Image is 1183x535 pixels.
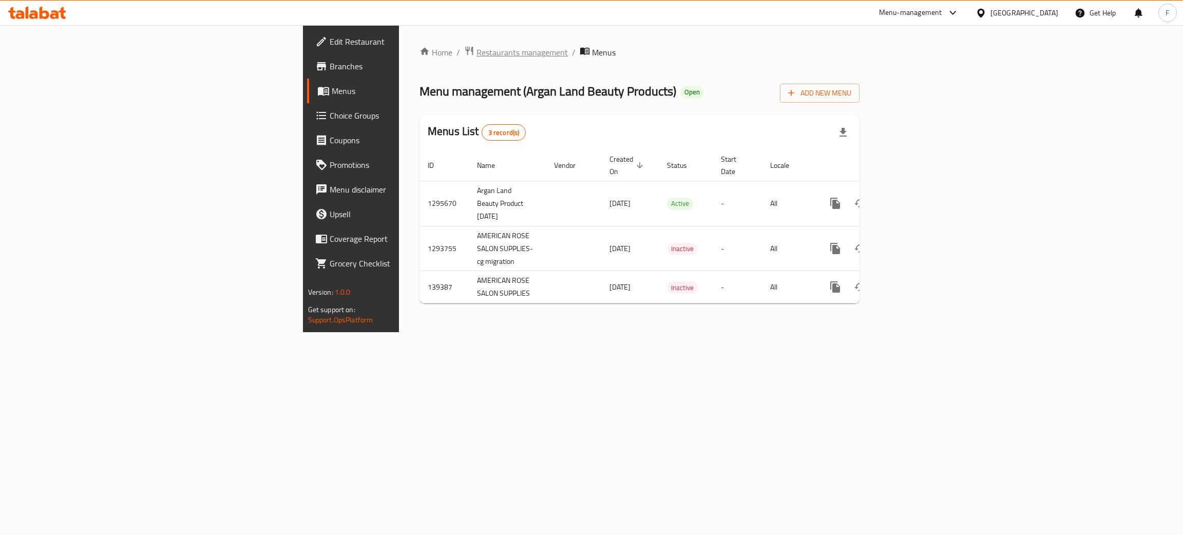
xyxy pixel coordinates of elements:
[762,271,815,303] td: All
[823,191,848,216] button: more
[831,120,855,145] div: Export file
[469,271,546,303] td: AMERICAN ROSE SALON SUPPLIES
[307,152,501,177] a: Promotions
[330,233,492,245] span: Coverage Report
[609,280,631,294] span: [DATE]
[592,46,616,59] span: Menus
[419,150,930,304] table: enhanced table
[667,159,700,171] span: Status
[721,153,750,178] span: Start Date
[667,243,698,255] span: Inactive
[780,84,860,103] button: Add New Menu
[477,159,508,171] span: Name
[572,46,576,59] li: /
[667,198,693,209] span: Active
[330,257,492,270] span: Grocery Checklist
[330,60,492,72] span: Branches
[770,159,803,171] span: Locale
[307,103,501,128] a: Choice Groups
[609,242,631,255] span: [DATE]
[667,198,693,210] div: Active
[330,159,492,171] span: Promotions
[428,124,526,141] h2: Menus List
[680,86,704,99] div: Open
[330,134,492,146] span: Coupons
[330,183,492,196] span: Menu disclaimer
[713,181,762,226] td: -
[469,181,546,226] td: Argan Land Beauty Product [DATE]
[335,285,351,299] span: 1.0.0
[330,35,492,48] span: Edit Restaurant
[307,251,501,276] a: Grocery Checklist
[667,281,698,294] div: Inactive
[848,191,872,216] button: Change Status
[680,88,704,97] span: Open
[308,303,355,316] span: Get support on:
[307,54,501,79] a: Branches
[307,226,501,251] a: Coverage Report
[554,159,589,171] span: Vendor
[476,46,568,59] span: Restaurants management
[464,46,568,59] a: Restaurants management
[762,226,815,271] td: All
[419,46,860,59] nav: breadcrumb
[713,271,762,303] td: -
[762,181,815,226] td: All
[990,7,1058,18] div: [GEOGRAPHIC_DATA]
[848,236,872,261] button: Change Status
[469,226,546,271] td: AMERICAN ROSE SALON SUPPLIES-cg migration
[307,202,501,226] a: Upsell
[308,313,373,327] a: Support.OpsPlatform
[609,153,646,178] span: Created On
[609,197,631,210] span: [DATE]
[419,80,676,103] span: Menu management ( Argan Land Beauty Products )
[330,208,492,220] span: Upsell
[879,7,942,19] div: Menu-management
[1166,7,1169,18] span: F
[308,285,333,299] span: Version:
[307,128,501,152] a: Coupons
[823,275,848,299] button: more
[307,177,501,202] a: Menu disclaimer
[307,79,501,103] a: Menus
[482,128,526,138] span: 3 record(s)
[815,150,930,181] th: Actions
[428,159,447,171] span: ID
[307,29,501,54] a: Edit Restaurant
[482,124,526,141] div: Total records count
[332,85,492,97] span: Menus
[823,236,848,261] button: more
[848,275,872,299] button: Change Status
[713,226,762,271] td: -
[330,109,492,122] span: Choice Groups
[667,282,698,294] span: Inactive
[788,87,851,100] span: Add New Menu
